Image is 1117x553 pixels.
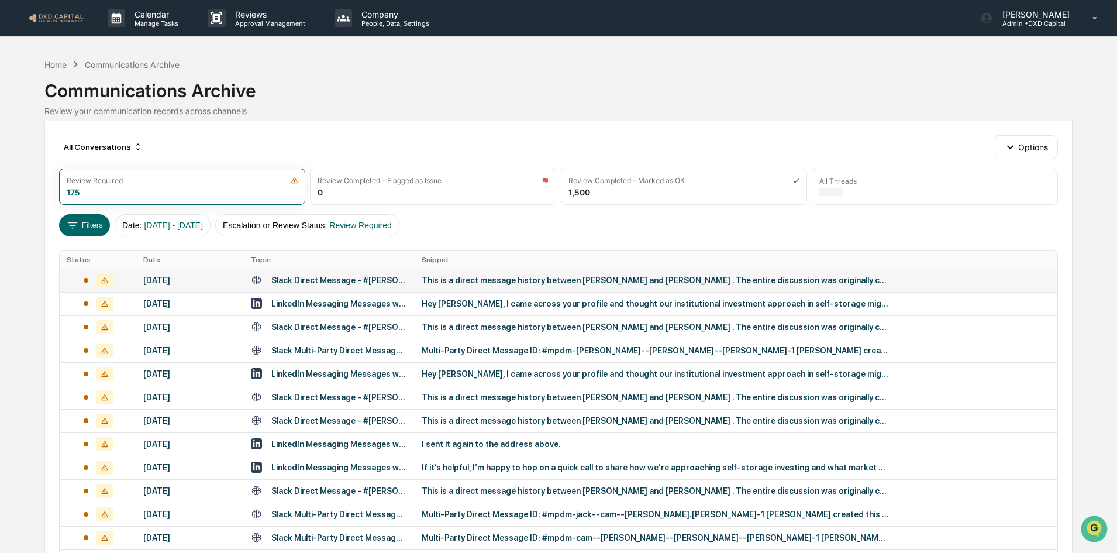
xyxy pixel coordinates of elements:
[271,463,408,472] div: LinkedIn Messaging Messages with [PERSON_NAME], [PERSON_NAME]
[352,9,435,19] p: Company
[329,221,392,230] span: Review Required
[422,276,890,285] div: This is a direct message history between [PERSON_NAME] and [PERSON_NAME] . The entire discussion ...
[994,135,1057,159] button: Options
[96,147,145,159] span: Attestations
[143,510,237,519] div: [DATE]
[271,393,408,402] div: Slack Direct Message - #[PERSON_NAME]--[PERSON_NAME]
[82,198,142,207] a: Powered byPylon
[422,299,890,308] div: Hey [PERSON_NAME], I came across your profile and thought our institutional investment approach i...
[125,19,184,28] p: Manage Tasks
[422,439,890,449] div: I sent it again to the address above.
[125,9,184,19] p: Calendar
[143,416,237,425] div: [DATE]
[12,171,21,180] div: 🔎
[568,187,590,197] div: 1,500
[44,71,1072,101] div: Communications Archive
[422,463,890,472] div: If it’s helpful, I’m happy to hop on a quick call to share how we’re approaching self-storage inv...
[352,19,435,28] p: People, Data, Settings
[143,299,237,308] div: [DATE]
[40,101,148,111] div: We're available if you need us!
[59,138,147,156] div: All Conversations
[143,346,237,355] div: [DATE]
[244,251,415,269] th: Topic
[30,53,193,66] input: Clear
[993,9,1075,19] p: [PERSON_NAME]
[12,25,213,43] p: How can we help?
[215,214,399,236] button: Escalation or Review Status:Review Required
[422,486,890,496] div: This is a direct message history between [PERSON_NAME] and [PERSON_NAME] . The entire discussion ...
[199,93,213,107] button: Start new chat
[12,149,21,158] div: 🖐️
[143,276,237,285] div: [DATE]
[23,147,75,159] span: Preclearance
[143,463,237,472] div: [DATE]
[271,439,408,449] div: LinkedIn Messaging Messages with [PERSON_NAME], [PERSON_NAME]
[422,416,890,425] div: This is a direct message history between [PERSON_NAME] and [PERSON_NAME] . The entire discussion ...
[85,60,180,70] div: Communications Archive
[271,533,408,542] div: Slack Multi-Party Direct Message - #mpdm-cam--[PERSON_NAME]--[PERSON_NAME]--[PERSON_NAME]-1 - xSLx
[85,149,94,158] div: 🗄️
[143,486,237,496] div: [DATE]
[44,60,67,70] div: Home
[271,276,408,285] div: Slack Direct Message - #[PERSON_NAME]--[PERSON_NAME] - xSLx
[115,214,211,236] button: Date:[DATE] - [DATE]
[271,369,408,379] div: LinkedIn Messaging Messages with [PERSON_NAME], [PERSON_NAME]
[12,90,33,111] img: 1746055101610-c473b297-6a78-478c-a979-82029cc54cd1
[271,510,408,519] div: Slack Multi-Party Direct Message - #mpdm-jack--cam--[PERSON_NAME].[PERSON_NAME]-1 - xSLx
[143,533,237,542] div: [DATE]
[422,346,890,355] div: Multi-Party Direct Message ID: #mpdm-[PERSON_NAME]--[PERSON_NAME]--[PERSON_NAME]-1 [PERSON_NAME] ...
[792,177,799,184] img: icon
[542,177,549,184] img: icon
[271,416,408,425] div: Slack Direct Message - #[PERSON_NAME]--[PERSON_NAME] - xSLx
[271,346,408,355] div: Slack Multi-Party Direct Message - #mpdm-[PERSON_NAME]--[PERSON_NAME]--[PERSON_NAME]-1 - xSLx
[993,19,1075,28] p: Admin • DXD Capital
[23,170,74,181] span: Data Lookup
[80,143,150,164] a: 🗄️Attestations
[59,214,110,236] button: Filters
[415,251,1057,269] th: Snippet
[271,299,408,308] div: LinkedIn Messaging Messages with [PERSON_NAME], [PERSON_NAME]
[226,19,311,28] p: Approval Management
[143,439,237,449] div: [DATE]
[422,322,890,332] div: This is a direct message history between [PERSON_NAME] and [PERSON_NAME] . The entire discussion ...
[1080,514,1111,546] iframe: Open customer support
[568,176,685,185] div: Review Completed - Marked as OK
[422,393,890,402] div: This is a direct message history between [PERSON_NAME] and [PERSON_NAME] . The entire discussion ...
[271,486,408,496] div: Slack Direct Message - #[PERSON_NAME]--[PERSON_NAME] - xSLx
[28,12,84,23] img: logo
[143,369,237,379] div: [DATE]
[67,187,80,197] div: 175
[143,393,237,402] div: [DATE]
[422,369,890,379] div: Hey [PERSON_NAME], I came across your profile and thought our institutional investment approach i...
[44,106,1072,116] div: Review your communication records across channels
[40,90,192,101] div: Start new chat
[291,177,298,184] img: icon
[60,251,136,269] th: Status
[116,198,142,207] span: Pylon
[422,510,890,519] div: Multi-Party Direct Message ID: #mpdm-jack--cam--[PERSON_NAME].[PERSON_NAME]-1 [PERSON_NAME] creat...
[226,9,311,19] p: Reviews
[143,322,237,332] div: [DATE]
[318,187,323,197] div: 0
[7,143,80,164] a: 🖐️Preclearance
[422,533,890,542] div: Multi-Party Direct Message ID: #mpdm-cam--[PERSON_NAME]--[PERSON_NAME]--[PERSON_NAME]-1 [PERSON_N...
[136,251,244,269] th: Date
[144,221,203,230] span: [DATE] - [DATE]
[7,165,78,186] a: 🔎Data Lookup
[67,176,123,185] div: Review Required
[318,176,442,185] div: Review Completed - Flagged as Issue
[819,177,857,186] div: All Threads
[271,322,408,332] div: Slack Direct Message - #[PERSON_NAME]--[PERSON_NAME] - xSLx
